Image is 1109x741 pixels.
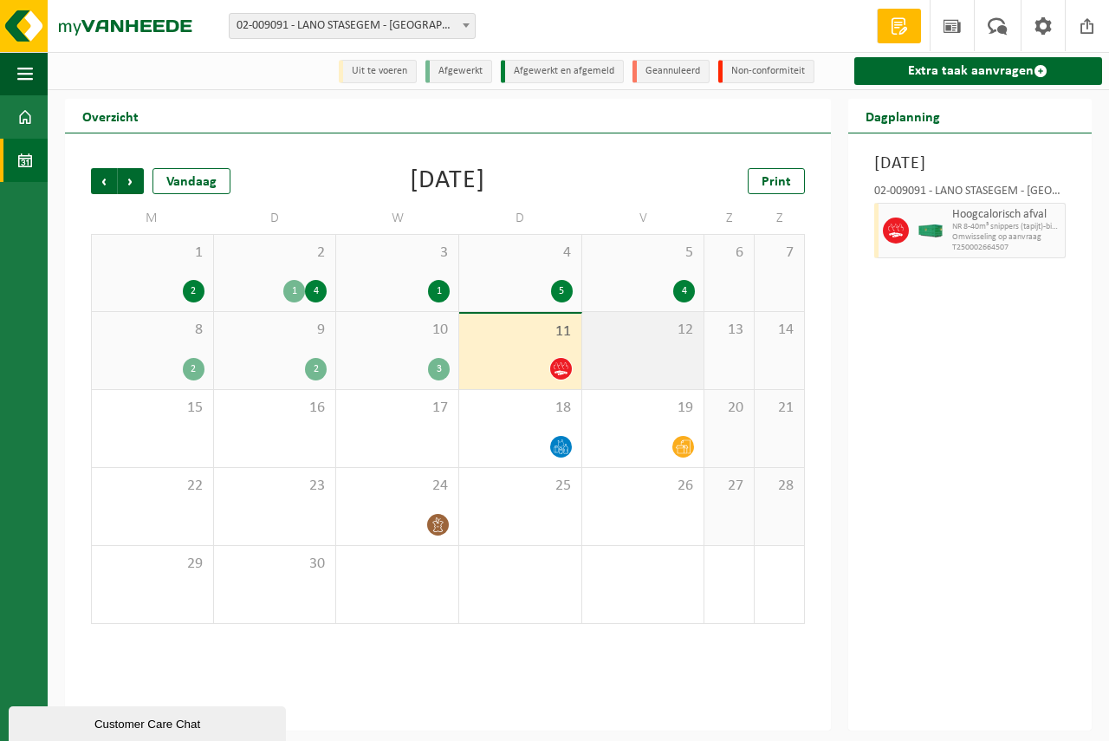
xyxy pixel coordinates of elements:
div: 2 [183,358,204,380]
td: Z [755,203,805,234]
span: 7 [763,244,795,263]
a: Extra taak aanvragen [854,57,1102,85]
span: 1 [101,244,204,263]
span: 13 [713,321,745,340]
span: 28 [763,477,795,496]
span: 29 [101,555,204,574]
span: Volgende [118,168,144,194]
span: 10 [345,321,450,340]
li: Afgewerkt [425,60,492,83]
span: 15 [101,399,204,418]
li: Geannuleerd [632,60,710,83]
span: 30 [223,555,328,574]
iframe: chat widget [9,703,289,741]
a: Print [748,168,805,194]
span: 26 [591,477,696,496]
h3: [DATE] [874,151,1066,177]
span: 21 [763,399,795,418]
span: 9 [223,321,328,340]
span: Hoogcalorisch afval [952,208,1060,222]
span: 23 [223,477,328,496]
td: V [582,203,705,234]
span: 6 [713,244,745,263]
span: 27 [713,477,745,496]
span: 19 [591,399,696,418]
span: 3 [345,244,450,263]
span: 14 [763,321,795,340]
div: [DATE] [410,168,485,194]
span: 4 [468,244,573,263]
img: HK-XC-40-GN-00 [918,224,944,237]
h2: Dagplanning [848,99,957,133]
div: 1 [428,280,450,302]
div: 3 [428,358,450,380]
div: 4 [673,280,695,302]
span: 24 [345,477,450,496]
li: Uit te voeren [339,60,417,83]
span: 11 [468,322,573,341]
span: 16 [223,399,328,418]
span: 02-009091 - LANO STASEGEM - HARELBEKE [229,13,476,39]
td: M [91,203,214,234]
div: 1 [283,280,305,302]
div: 2 [183,280,204,302]
td: D [214,203,337,234]
span: 25 [468,477,573,496]
span: 20 [713,399,745,418]
span: Omwisseling op aanvraag [952,232,1060,243]
span: 02-009091 - LANO STASEGEM - HARELBEKE [230,14,475,38]
span: 12 [591,321,696,340]
span: 18 [468,399,573,418]
span: T250002664507 [952,243,1060,253]
span: 5 [591,244,696,263]
h2: Overzicht [65,99,156,133]
span: 2 [223,244,328,263]
div: 2 [305,358,327,380]
span: Print [762,175,791,189]
span: NR 8-40m³ snippers (tapijt)-binnen-recyclage-VAF [952,222,1060,232]
div: Vandaag [152,168,230,194]
div: 02-009091 - LANO STASEGEM - [GEOGRAPHIC_DATA] [874,185,1066,203]
span: Vorige [91,168,117,194]
li: Non-conformiteit [718,60,814,83]
td: Z [704,203,755,234]
span: 17 [345,399,450,418]
span: 8 [101,321,204,340]
span: 22 [101,477,204,496]
div: 4 [305,280,327,302]
li: Afgewerkt en afgemeld [501,60,624,83]
td: W [336,203,459,234]
td: D [459,203,582,234]
div: 5 [551,280,573,302]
